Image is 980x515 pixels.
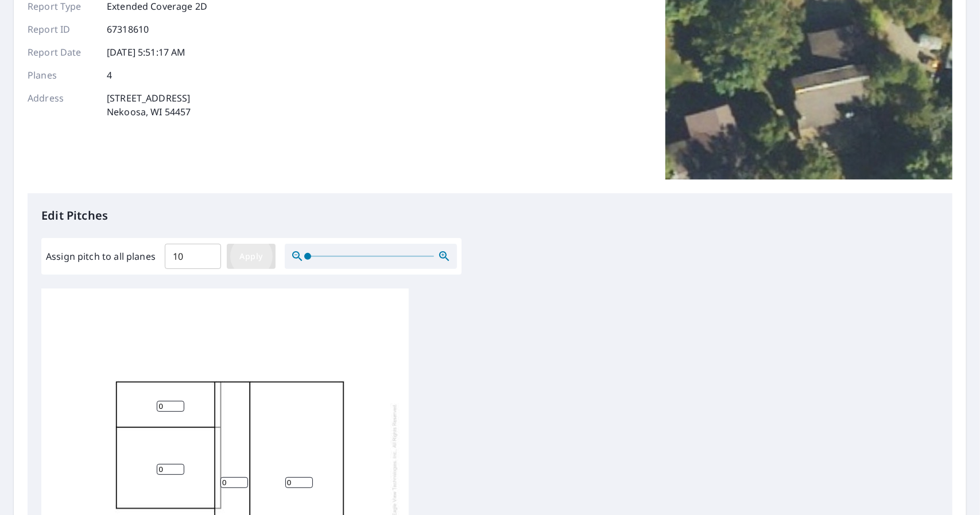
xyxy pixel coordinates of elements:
[28,22,96,36] p: Report ID
[107,91,191,119] p: [STREET_ADDRESS] Nekoosa, WI 54457
[46,249,156,263] label: Assign pitch to all planes
[28,45,96,59] p: Report Date
[28,68,96,82] p: Planes
[227,244,276,269] button: Apply
[28,91,96,119] p: Address
[107,22,149,36] p: 67318610
[165,240,221,272] input: 00.0
[107,45,186,59] p: [DATE] 5:51:17 AM
[236,249,266,264] span: Apply
[107,68,112,82] p: 4
[41,207,939,224] p: Edit Pitches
